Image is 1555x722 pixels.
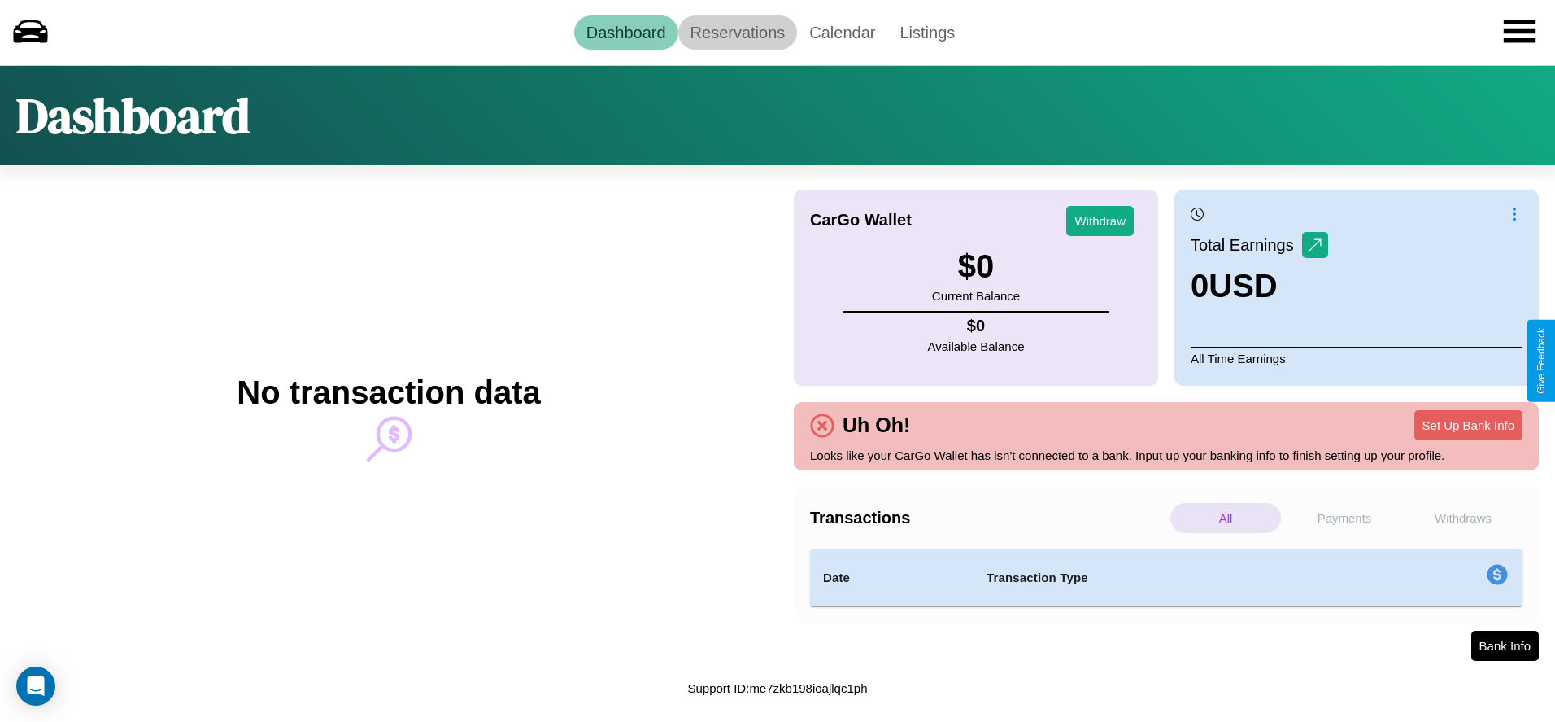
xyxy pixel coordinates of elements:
p: All [1170,503,1281,533]
h3: $ 0 [932,248,1020,285]
a: Calendar [797,15,887,50]
div: Give Feedback [1535,328,1547,394]
h2: No transaction data [237,374,540,411]
a: Reservations [678,15,798,50]
p: All Time Earnings [1191,347,1522,370]
p: Support ID: me7zkb198ioajlqc1ph [688,677,868,699]
table: simple table [810,549,1522,606]
h4: Transactions [810,509,1166,527]
a: Dashboard [574,15,678,50]
h4: Uh Oh! [834,414,918,437]
button: Withdraw [1066,206,1134,236]
button: Set Up Bank Info [1414,410,1522,440]
h3: 0 USD [1191,268,1328,304]
h4: CarGo Wallet [810,211,912,230]
p: Payments [1289,503,1400,533]
p: Current Balance [932,285,1020,307]
h4: Date [823,568,960,588]
a: Listings [887,15,967,50]
h4: Transaction Type [987,568,1354,588]
p: Withdraws [1408,503,1518,533]
h4: $ 0 [928,317,1025,335]
p: Total Earnings [1191,230,1302,260]
div: Open Intercom Messenger [16,667,55,706]
p: Available Balance [928,335,1025,357]
h1: Dashboard [16,82,250,149]
p: Looks like your CarGo Wallet has isn't connected to a bank. Input up your banking info to finish ... [810,444,1522,466]
button: Bank Info [1471,631,1539,661]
